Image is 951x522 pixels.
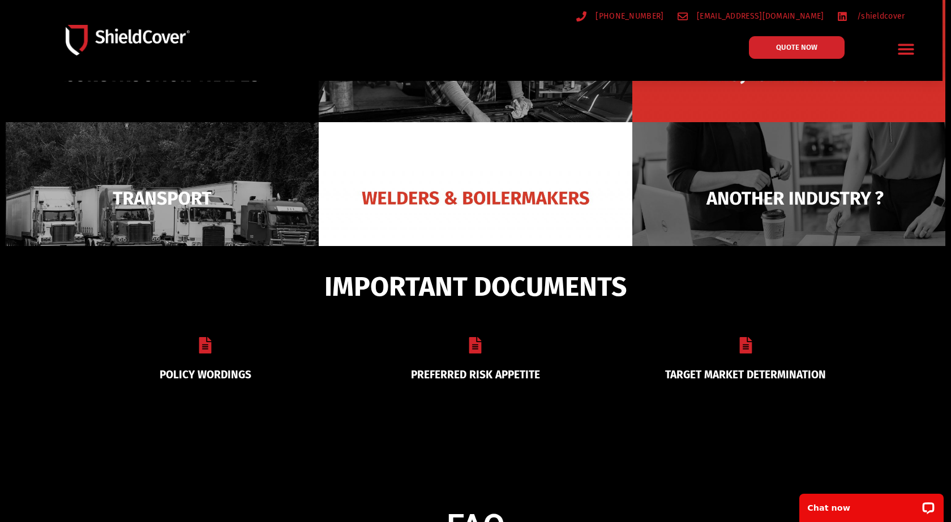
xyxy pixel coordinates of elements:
a: [PHONE_NUMBER] [576,9,664,23]
span: [EMAIL_ADDRESS][DOMAIN_NAME] [694,9,824,23]
span: /shieldcover [854,9,905,23]
a: TARGET MARKET DETERMINATION [665,368,826,381]
span: IMPORTANT DOCUMENTS [324,276,627,297]
iframe: LiveChat chat widget [792,486,951,522]
div: Menu Toggle [893,36,920,62]
a: /shieldcover [837,9,905,23]
span: [PHONE_NUMBER] [593,9,663,23]
a: POLICY WORDINGS [160,368,251,381]
img: Shield-Cover-Underwriting-Australia-logo-full [66,25,190,55]
a: PREFERRED RISK APPETITE [411,368,540,381]
span: QUOTE NOW [776,44,817,51]
a: QUOTE NOW [749,36,845,59]
a: [EMAIL_ADDRESS][DOMAIN_NAME] [678,9,824,23]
